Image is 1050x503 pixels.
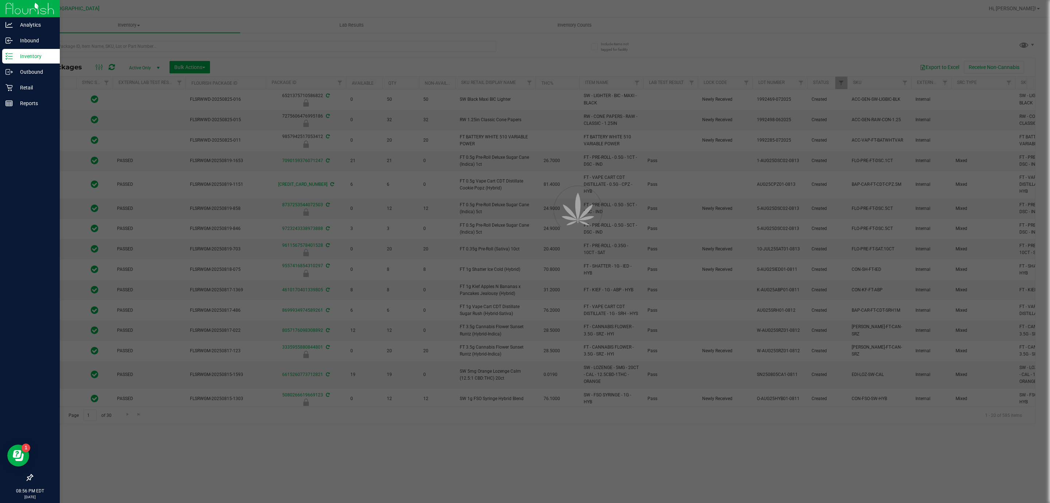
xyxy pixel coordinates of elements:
p: Outbound [13,68,57,76]
inline-svg: Reports [5,100,13,107]
p: Inbound [13,36,57,45]
p: 08:56 PM EDT [3,488,57,494]
p: Inventory [13,52,57,61]
iframe: Resource center unread badge [22,444,30,452]
p: Reports [13,99,57,108]
inline-svg: Analytics [5,21,13,28]
p: [DATE] [3,494,57,500]
inline-svg: Inbound [5,37,13,44]
inline-svg: Outbound [5,68,13,76]
inline-svg: Retail [5,84,13,91]
p: Analytics [13,20,57,29]
inline-svg: Inventory [5,53,13,60]
p: Retail [13,83,57,92]
iframe: Resource center [7,445,29,466]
